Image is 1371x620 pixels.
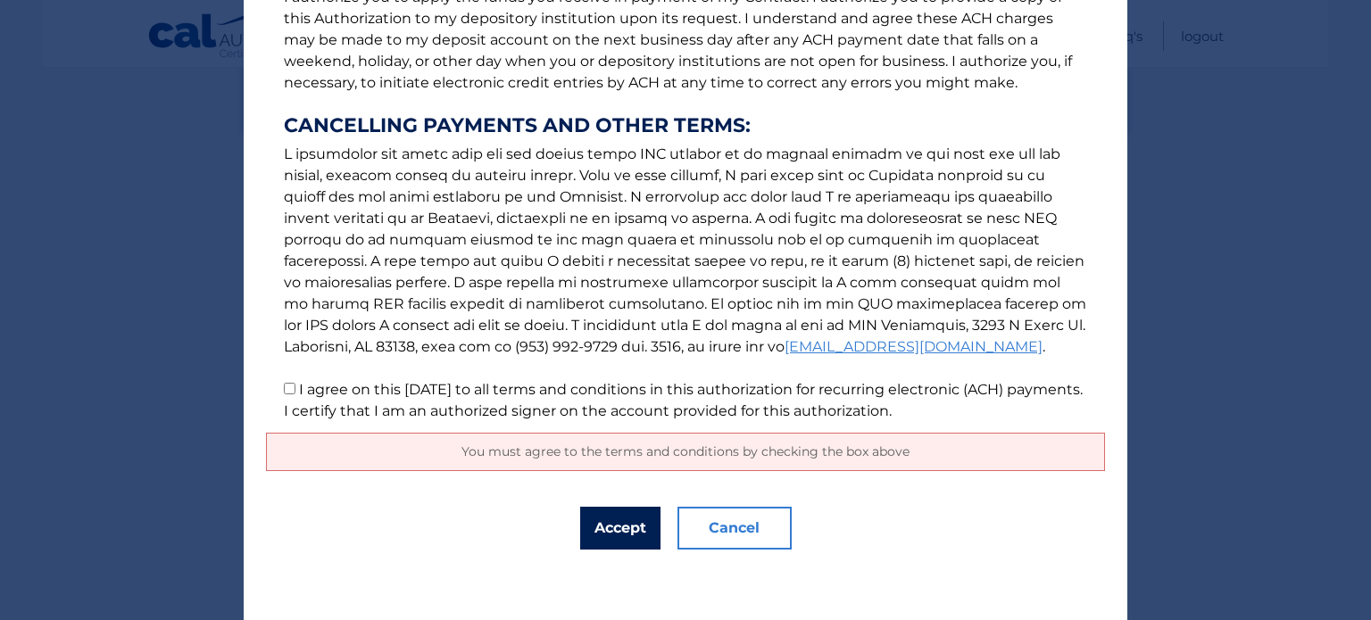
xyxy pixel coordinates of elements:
[677,507,792,550] button: Cancel
[284,115,1087,136] strong: CANCELLING PAYMENTS AND OTHER TERMS:
[284,381,1083,419] label: I agree on this [DATE] to all terms and conditions in this authorization for recurring electronic...
[580,507,661,550] button: Accept
[461,443,910,459] span: You must agree to the terms and conditions by checking the box above
[785,338,1043,355] a: [EMAIL_ADDRESS][DOMAIN_NAME]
